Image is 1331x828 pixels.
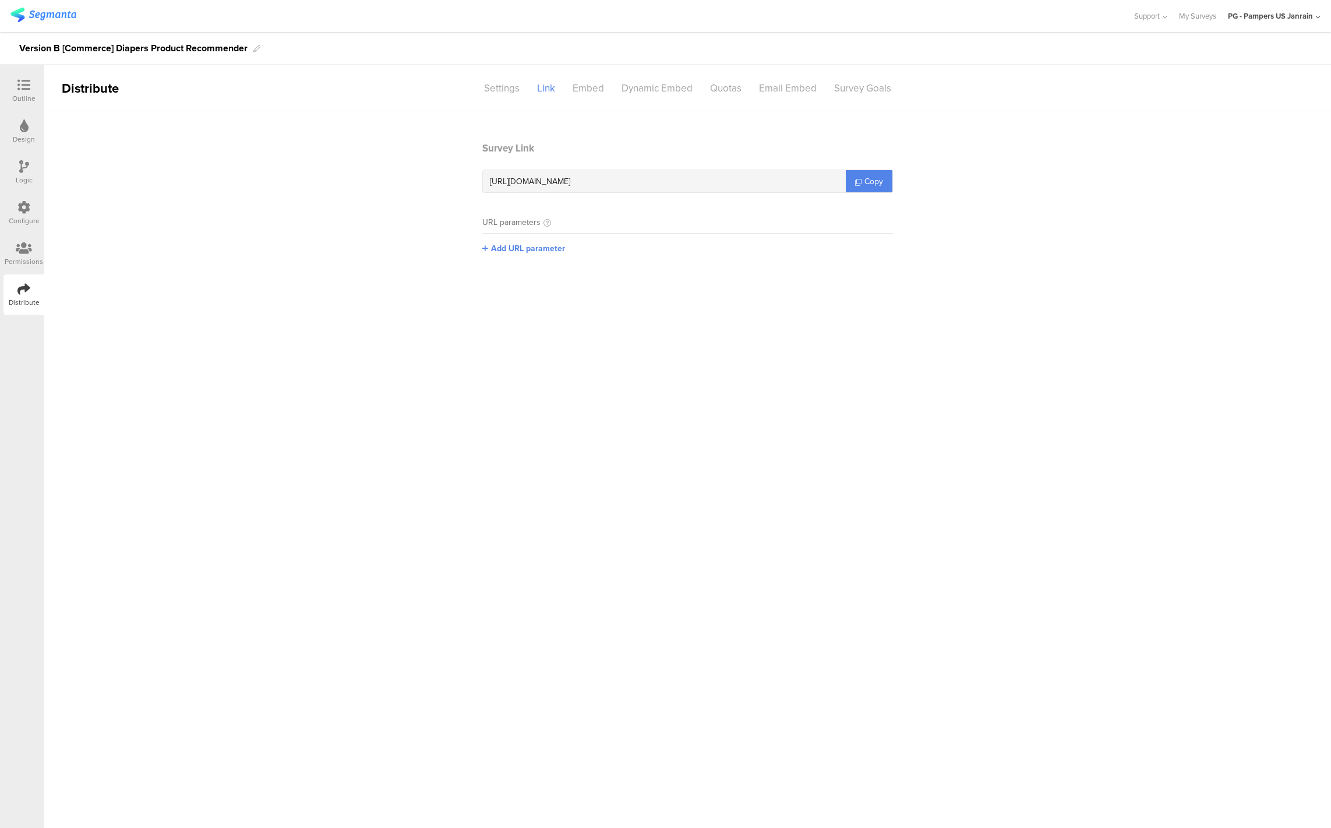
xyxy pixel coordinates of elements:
[482,242,565,255] button: Add URL parameter
[750,78,825,98] div: Email Embed
[5,256,43,267] div: Permissions
[564,78,613,98] div: Embed
[44,79,178,98] div: Distribute
[1134,10,1160,22] span: Support
[528,78,564,98] div: Link
[10,8,76,22] img: segmanta logo
[491,242,565,255] span: Add URL parameter
[9,297,40,308] div: Distribute
[1228,10,1313,22] div: PG - Pampers US Janrain
[482,141,893,156] header: Survey Link
[613,78,701,98] div: Dynamic Embed
[475,78,528,98] div: Settings
[12,93,36,104] div: Outline
[482,216,541,228] div: URL parameters
[13,134,35,145] div: Design
[19,39,248,58] div: Version B [Commerce] Diapers Product Recommender
[9,216,40,226] div: Configure
[825,78,900,98] div: Survey Goals
[16,175,33,185] div: Logic
[490,175,570,188] span: [URL][DOMAIN_NAME]
[701,78,750,98] div: Quotas
[864,175,883,188] span: Copy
